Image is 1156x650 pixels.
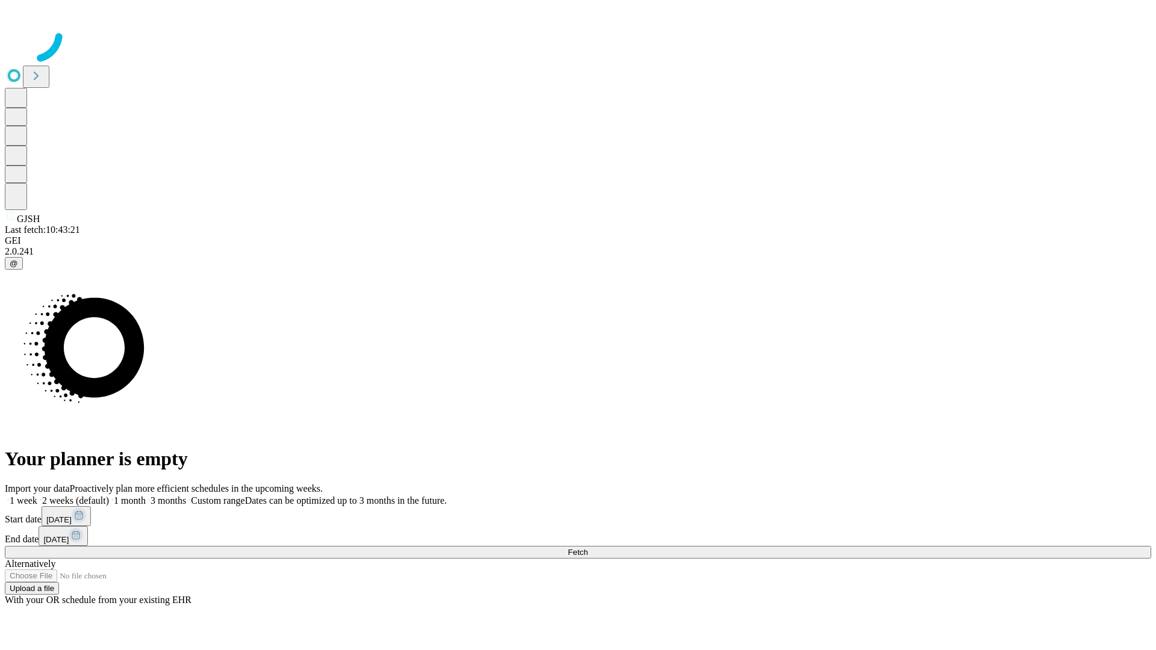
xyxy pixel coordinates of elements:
[568,548,588,557] span: Fetch
[245,495,447,506] span: Dates can be optimized up to 3 months in the future.
[10,495,37,506] span: 1 week
[43,535,69,544] span: [DATE]
[5,582,59,595] button: Upload a file
[151,495,186,506] span: 3 months
[5,224,80,235] span: Last fetch: 10:43:21
[5,595,191,605] span: With your OR schedule from your existing EHR
[5,483,70,494] span: Import your data
[5,448,1151,470] h1: Your planner is empty
[46,515,72,524] span: [DATE]
[5,559,55,569] span: Alternatively
[5,235,1151,246] div: GEI
[17,214,40,224] span: GJSH
[5,526,1151,546] div: End date
[39,526,88,546] button: [DATE]
[10,259,18,268] span: @
[70,483,323,494] span: Proactively plan more efficient schedules in the upcoming weeks.
[5,257,23,270] button: @
[191,495,244,506] span: Custom range
[5,546,1151,559] button: Fetch
[114,495,146,506] span: 1 month
[5,506,1151,526] div: Start date
[42,495,109,506] span: 2 weeks (default)
[42,506,91,526] button: [DATE]
[5,246,1151,257] div: 2.0.241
